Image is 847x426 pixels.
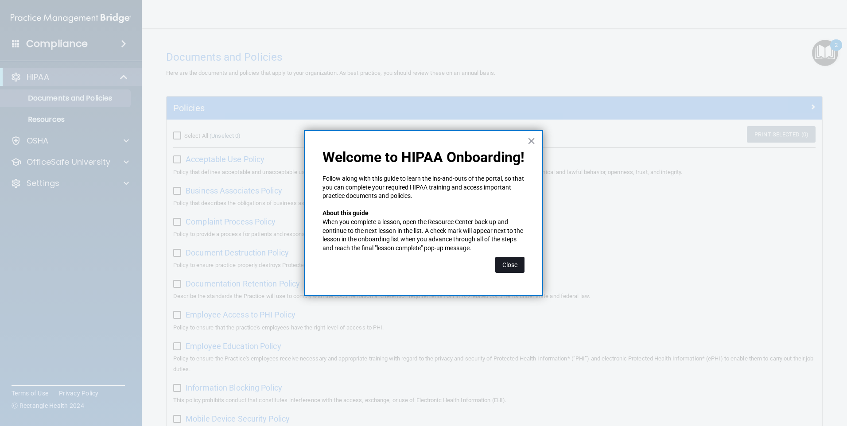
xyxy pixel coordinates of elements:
strong: About this guide [322,209,369,217]
button: Close [495,257,525,273]
p: Follow along with this guide to learn the ins-and-outs of the portal, so that you can complete yo... [322,174,525,201]
iframe: Drift Widget Chat Controller [694,363,836,399]
p: Welcome to HIPAA Onboarding! [322,149,525,166]
button: Close [527,134,536,148]
p: When you complete a lesson, open the Resource Center back up and continue to the next lesson in t... [322,218,525,252]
